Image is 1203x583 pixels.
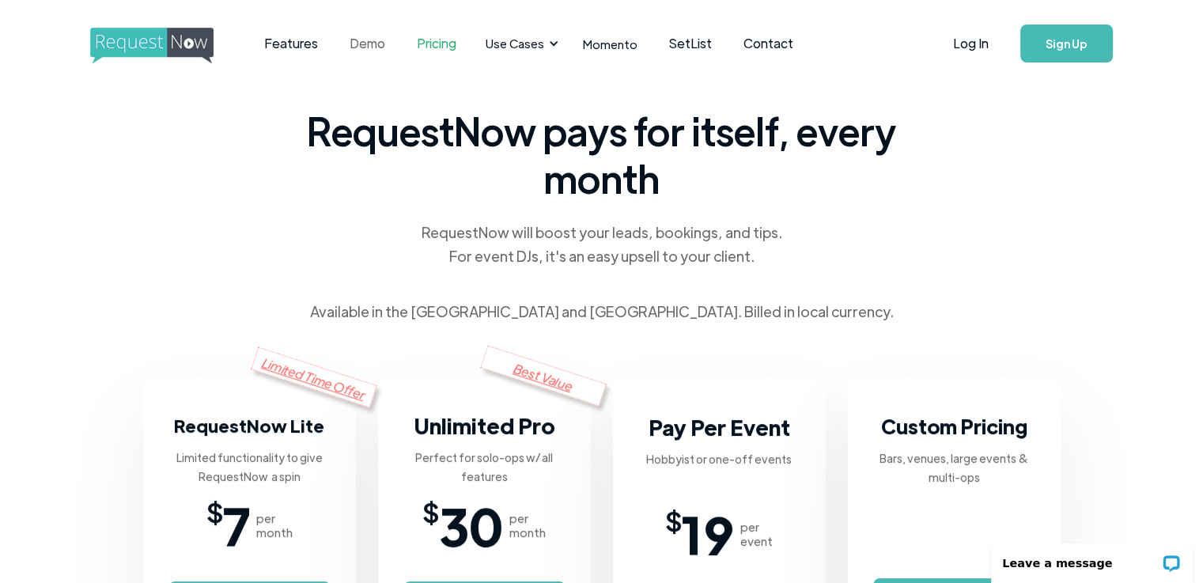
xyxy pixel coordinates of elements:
[90,28,243,64] img: requestnow logo
[509,511,546,539] div: per month
[422,502,439,521] span: $
[301,107,902,202] span: RequestNow pays for itself, every month
[174,410,324,441] h3: RequestNow Lite
[310,300,894,324] div: Available in the [GEOGRAPHIC_DATA] and [GEOGRAPHIC_DATA]. Billed in local currency.
[981,533,1203,583] iframe: LiveChat chat widget
[740,520,773,548] div: per event
[873,449,1035,486] div: Bars, venues, large events & multi-ops
[248,19,334,68] a: Features
[403,448,566,486] div: Perfect for solo-ops w/ all features
[401,19,472,68] a: Pricing
[168,448,331,486] div: Limited functionality to give RequestNow a spin
[646,449,792,468] div: Hobbyist or one-off events
[256,511,293,539] div: per month
[334,19,401,68] a: Demo
[653,19,728,68] a: SetList
[90,28,209,59] a: home
[206,502,223,521] span: $
[665,510,682,529] span: $
[414,410,555,441] h3: Unlimited Pro
[486,35,544,52] div: Use Cases
[480,345,607,406] div: Best Value
[476,19,563,68] div: Use Cases
[881,413,1027,439] strong: Custom Pricing
[223,502,250,549] span: 7
[439,502,503,549] span: 30
[937,16,1004,71] a: Log In
[728,19,809,68] a: Contact
[567,21,653,67] a: Momento
[420,221,784,268] div: RequestNow will boost your leads, bookings, and tips. For event DJs, it's an easy upsell to your ...
[649,413,790,441] strong: Pay Per Event
[682,510,734,558] span: 19
[251,346,377,407] div: Limited Time Offer
[1020,25,1113,62] a: Sign Up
